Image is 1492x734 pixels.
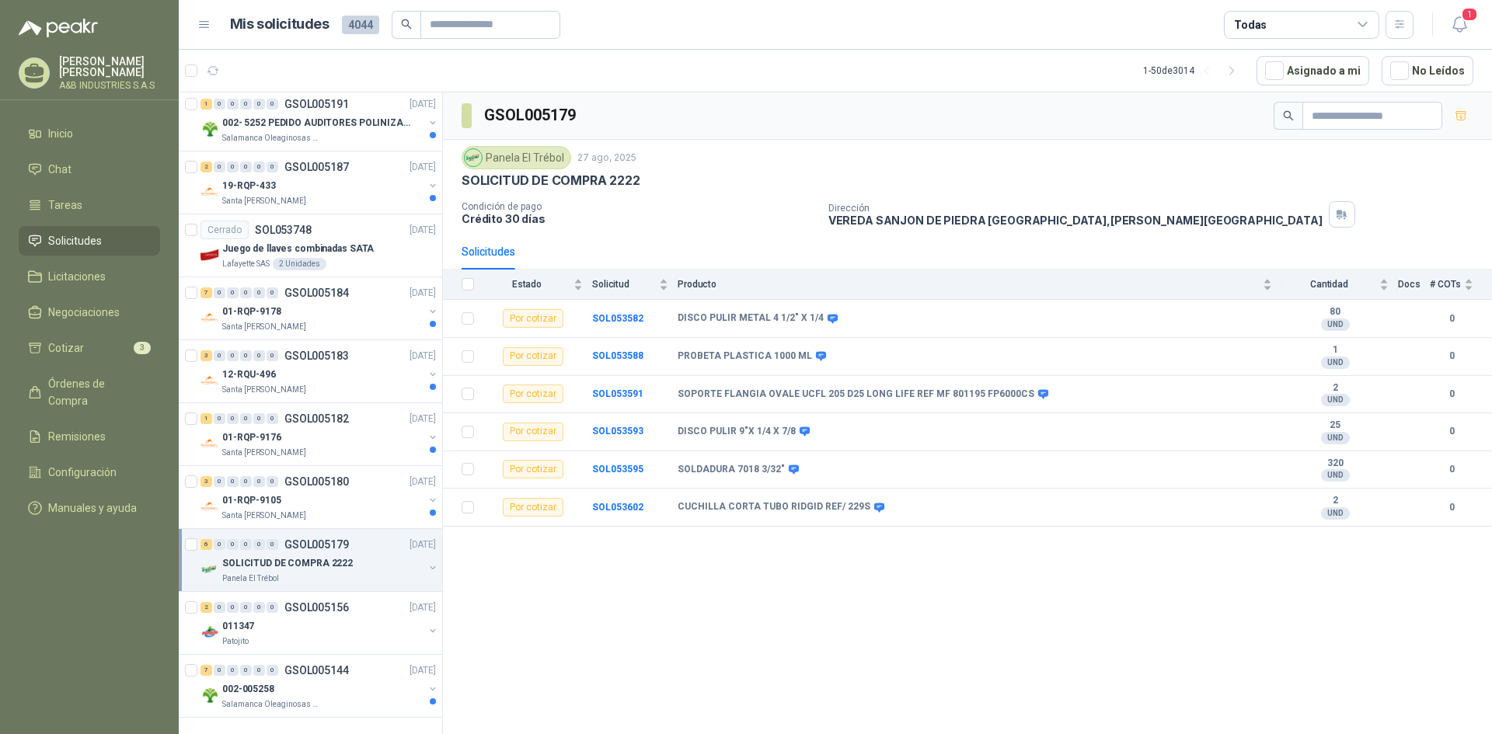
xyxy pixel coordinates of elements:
[267,162,278,172] div: 0
[200,308,219,327] img: Company Logo
[227,602,239,613] div: 0
[59,56,160,78] p: [PERSON_NAME] [PERSON_NAME]
[240,99,252,110] div: 0
[48,197,82,214] span: Tareas
[200,162,212,172] div: 2
[19,119,160,148] a: Inicio
[240,476,252,487] div: 0
[214,602,225,613] div: 0
[1281,344,1389,357] b: 1
[1257,56,1369,85] button: Asignado a mi
[284,665,349,676] p: GSOL005144
[410,349,436,364] p: [DATE]
[253,350,265,361] div: 0
[410,412,436,426] p: [DATE]
[214,665,225,676] div: 0
[222,619,254,634] p: 011347
[222,367,276,382] p: 12-RQU-496
[1281,306,1389,318] b: 80
[828,203,1323,214] p: Dirección
[1430,387,1473,402] b: 0
[200,476,212,487] div: 3
[214,99,225,110] div: 0
[200,350,212,361] div: 3
[200,346,439,396] a: 3 0 0 0 0 0 GSOL005183[DATE] Company Logo12-RQU-496Santa [PERSON_NAME]
[222,556,353,571] p: SOLICITUD DE COMPRA 2222
[267,99,278,110] div: 0
[484,103,578,127] h3: GSOL005179
[19,190,160,220] a: Tareas
[678,388,1034,401] b: SOPORTE FLANGIA OVALE UCFL 205 D25 LONG LIFE REF MF 801195 FP6000CS
[284,602,349,613] p: GSOL005156
[227,350,239,361] div: 0
[462,201,816,212] p: Condición de pago
[214,539,225,550] div: 0
[592,279,656,290] span: Solicitud
[1430,311,1473,326] b: 0
[200,623,219,642] img: Company Logo
[1281,495,1389,507] b: 2
[200,221,249,239] div: Cerrado
[1430,500,1473,515] b: 0
[592,313,643,324] a: SOL053582
[410,97,436,112] p: [DATE]
[483,270,592,300] th: Estado
[200,665,212,676] div: 7
[592,388,643,399] a: SOL053591
[410,475,436,489] p: [DATE]
[503,309,563,328] div: Por cotizar
[200,245,219,264] img: Company Logo
[179,214,442,277] a: CerradoSOL053748[DATE] Company LogoJuego de llaves combinadas SATALafayette SAS2 Unidades
[410,537,436,552] p: [DATE]
[222,510,306,522] p: Santa [PERSON_NAME]
[592,502,643,513] a: SOL053602
[678,501,870,513] b: CUCHILLA CORTA TUBO RIDGID REF/ 229S
[267,602,278,613] div: 0
[48,428,106,445] span: Remisiones
[48,339,84,357] span: Cotizar
[200,158,439,207] a: 2 0 0 0 0 0 GSOL005187[DATE] Company Logo19-RQP-433Santa [PERSON_NAME]
[401,19,412,30] span: search
[253,665,265,676] div: 0
[222,195,306,207] p: Santa [PERSON_NAME]
[1234,16,1267,33] div: Todas
[222,132,320,144] p: Salamanca Oleaginosas SAS
[48,375,145,409] span: Órdenes de Compra
[240,350,252,361] div: 0
[503,423,563,441] div: Por cotizar
[1281,457,1389,470] b: 320
[19,19,98,37] img: Logo peakr
[200,371,219,390] img: Company Logo
[48,232,102,249] span: Solicitudes
[1382,56,1473,85] button: No Leídos
[253,539,265,550] div: 0
[200,99,212,110] div: 1
[222,635,249,648] p: Patojito
[253,287,265,298] div: 0
[1143,58,1244,83] div: 1 - 50 de 3014
[200,287,212,298] div: 7
[267,539,278,550] div: 0
[1321,432,1350,444] div: UND
[253,162,265,172] div: 0
[592,464,643,475] a: SOL053595
[214,476,225,487] div: 0
[1321,394,1350,406] div: UND
[19,493,160,523] a: Manuales y ayuda
[200,661,439,711] a: 7 0 0 0 0 0 GSOL005144[DATE] Company Logo002-005258Salamanca Oleaginosas SAS
[214,162,225,172] div: 0
[678,464,785,476] b: SOLDADURA 7018 3/32"
[1281,279,1376,290] span: Cantidad
[200,434,219,453] img: Company Logo
[410,286,436,301] p: [DATE]
[222,384,306,396] p: Santa [PERSON_NAME]
[410,663,436,678] p: [DATE]
[200,183,219,201] img: Company Logo
[267,287,278,298] div: 0
[222,304,281,319] p: 01-RQP-9178
[462,172,640,189] p: SOLICITUD DE COMPRA 2222
[273,258,326,270] div: 2 Unidades
[222,698,320,711] p: Salamanca Oleaginosas SAS
[200,602,212,613] div: 2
